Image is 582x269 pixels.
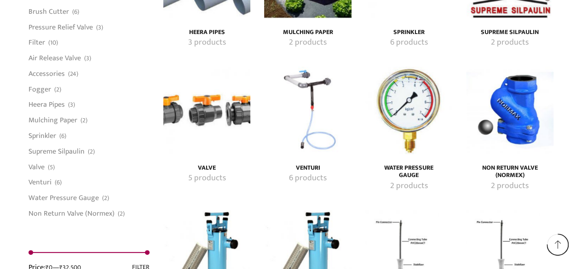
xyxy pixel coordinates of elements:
[173,164,240,172] a: Visit product category Valve
[476,37,543,49] a: Visit product category Supreme Silpaulin
[274,172,341,184] a: Visit product category Venturi
[476,180,543,192] a: Visit product category Non Return Valve (Normex)
[375,164,442,180] h4: Water Pressure Gauge
[54,85,61,94] span: (2)
[88,147,95,156] span: (2)
[476,29,543,36] a: Visit product category Supreme Silpaulin
[476,164,543,180] h4: Non Return Valve (Normex)
[476,29,543,36] h4: Supreme Silpaulin
[375,29,442,36] h4: Sprinkler
[29,51,81,66] a: Air Release Valve
[81,116,87,125] span: (2)
[29,97,65,113] a: Heera Pipes
[375,29,442,36] a: Visit product category Sprinkler
[274,164,341,172] h4: Venturi
[173,164,240,172] h4: Valve
[375,164,442,180] a: Visit product category Water Pressure Gauge
[84,54,91,63] span: (3)
[29,143,85,159] a: Supreme Silpaulin
[29,4,69,19] a: Brush Cutter
[29,175,52,190] a: Venturi
[188,172,226,184] mark: 5 products
[491,180,529,192] mark: 2 products
[390,180,427,192] mark: 2 products
[29,206,115,218] a: Non Return Valve (Normex)
[29,159,45,175] a: Valve
[375,180,442,192] a: Visit product category Water Pressure Gauge
[118,209,125,218] span: (2)
[274,29,341,36] a: Visit product category Mulching Paper
[29,128,56,143] a: Sprinkler
[289,172,327,184] mark: 6 products
[163,67,250,154] img: Valve
[365,67,452,154] a: Visit product category Water Pressure Gauge
[173,172,240,184] a: Visit product category Valve
[491,37,529,49] mark: 2 products
[274,164,341,172] a: Visit product category Venturi
[68,69,78,79] span: (24)
[188,37,226,49] mark: 3 products
[59,132,66,141] span: (6)
[289,37,327,49] mark: 2 products
[173,37,240,49] a: Visit product category Heera Pipes
[476,164,543,180] a: Visit product category Non Return Valve (Normex)
[390,37,427,49] mark: 6 products
[72,7,79,17] span: (6)
[375,37,442,49] a: Visit product category Sprinkler
[29,81,51,97] a: Fogger
[163,67,250,154] a: Visit product category Valve
[102,194,109,203] span: (2)
[29,66,65,81] a: Accessories
[29,190,99,206] a: Water Pressure Gauge
[29,19,93,35] a: Pressure Relief Valve
[96,23,103,32] span: (3)
[466,67,553,154] a: Visit product category Non Return Valve (Normex)
[55,178,62,187] span: (6)
[48,163,55,172] span: (5)
[466,67,553,154] img: Non Return Valve (Normex)
[29,35,45,51] a: Filter
[274,37,341,49] a: Visit product category Mulching Paper
[365,67,452,154] img: Water Pressure Gauge
[48,38,58,47] span: (10)
[173,29,240,36] a: Visit product category Heera Pipes
[264,67,351,154] img: Venturi
[68,100,75,109] span: (3)
[264,67,351,154] a: Visit product category Venturi
[29,113,77,128] a: Mulching Paper
[274,29,341,36] h4: Mulching Paper
[173,29,240,36] h4: Heera Pipes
